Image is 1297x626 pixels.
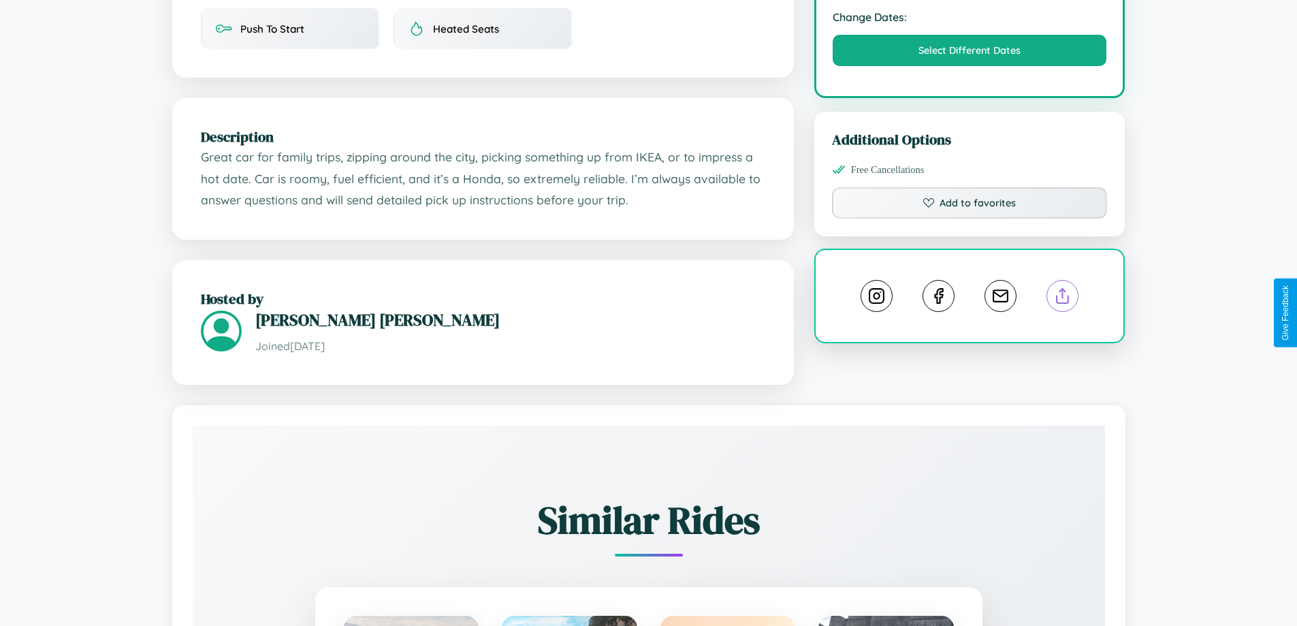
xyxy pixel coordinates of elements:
[201,146,765,211] p: Great car for family trips, zipping around the city, picking something up from IKEA, or to impres...
[832,129,1108,149] h3: Additional Options
[240,494,1057,546] h2: Similar Rides
[1281,285,1290,341] div: Give Feedback
[833,35,1107,66] button: Select Different Dates
[433,22,499,35] span: Heated Seats
[201,289,765,309] h2: Hosted by
[832,187,1108,219] button: Add to favorites
[201,127,765,146] h2: Description
[851,164,925,176] span: Free Cancellations
[240,22,304,35] span: Push To Start
[255,309,765,331] h3: [PERSON_NAME] [PERSON_NAME]
[255,337,765,356] p: Joined [DATE]
[833,10,1107,24] strong: Change Dates:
